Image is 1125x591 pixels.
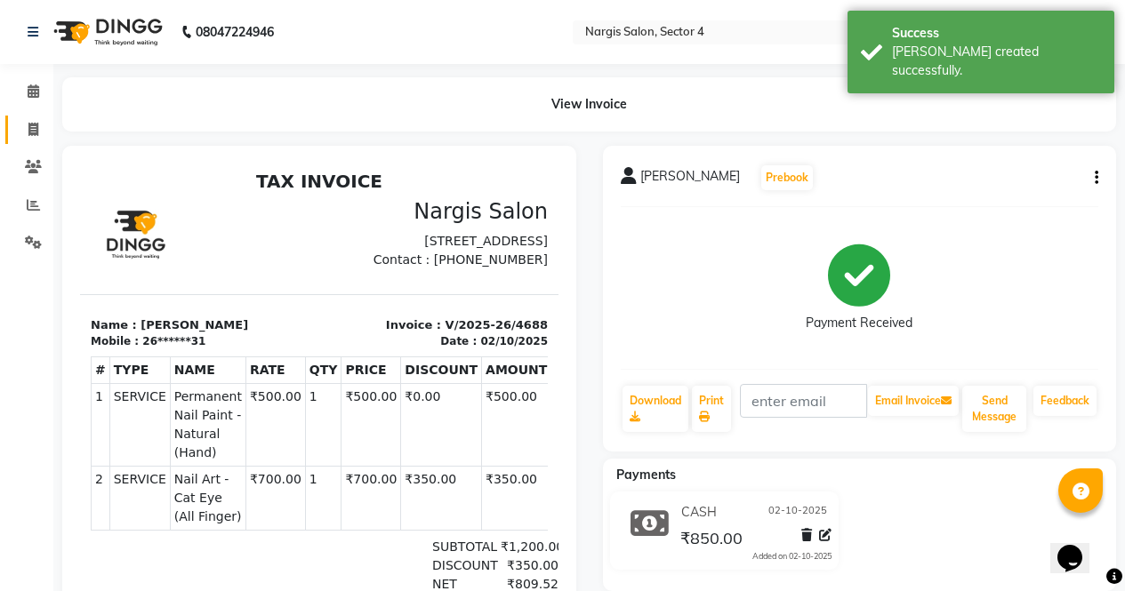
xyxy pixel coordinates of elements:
p: Contact : [PHONE_NUMBER] [250,87,468,106]
th: PRICE [261,194,321,220]
button: Email Invoice [868,386,959,416]
td: 1 [225,303,261,367]
span: muskaan [214,571,269,583]
div: NET [342,411,410,430]
th: AMOUNT [402,194,471,220]
th: DISCOUNT [321,194,402,220]
p: Invoice : V/2025-26/4688 [250,153,468,171]
img: logo [45,7,167,57]
th: TYPE [29,194,90,220]
div: Bill created successfully. [892,43,1101,80]
span: 02-10-2025 [768,503,827,522]
div: Generated By : at 02/10/2025 [11,569,468,585]
div: 02/10/2025 [400,170,468,186]
p: Name : [PERSON_NAME] [11,153,229,171]
td: ₹700.00 [165,303,225,367]
input: enter email [740,384,868,418]
p: Please visit again ! [11,545,468,561]
span: Permanent Nail Paint - Natural (Hand) [94,224,162,299]
div: Mobile : [11,170,59,186]
span: CGST [352,432,386,446]
div: Date : [360,170,397,186]
button: Send Message [962,386,1026,432]
div: ₹850.00 [410,505,478,523]
iframe: chat widget [1050,520,1107,573]
div: ₹809.52 [410,411,478,430]
th: QTY [225,194,261,220]
div: Success [892,24,1101,43]
a: Print [692,386,731,432]
th: # [12,194,30,220]
div: ₹850.00 [410,467,478,505]
b: 08047224946 [196,7,274,57]
td: ₹0.00 [321,220,402,303]
th: RATE [165,194,225,220]
td: 2 [12,303,30,367]
td: 1 [225,220,261,303]
h2: TAX INVOICE [11,7,468,28]
span: CASH [681,503,717,522]
div: DISCOUNT [342,393,410,411]
th: NAME [90,194,165,220]
td: ₹350.00 [402,303,471,367]
div: View Invoice [62,77,1116,132]
td: ₹500.00 [165,220,225,303]
div: Payment Received [806,314,912,332]
div: Added on 02-10-2025 [752,550,832,563]
div: ₹350.00 [410,393,478,411]
td: ₹350.00 [321,303,402,367]
td: 1 [12,220,30,303]
button: Prebook [761,165,813,190]
span: [PERSON_NAME] [640,167,740,192]
span: ₹850.00 [680,528,743,553]
span: Payments [616,467,676,483]
div: ( ) [342,430,410,449]
div: ₹20.24 [410,430,478,449]
span: 2.5% [390,451,420,465]
a: Feedback [1033,386,1097,416]
span: Nail Art - Cat Eye (All Finger) [94,307,162,363]
td: SERVICE [29,303,90,367]
div: ₹20.24 [410,449,478,467]
td: ₹500.00 [402,220,471,303]
div: Paid [342,505,410,523]
td: ₹500.00 [261,220,321,303]
div: ( ) [342,449,410,467]
h3: Nargis Salon [250,36,468,61]
div: SUBTOTAL [342,374,410,393]
a: Download [623,386,688,432]
div: ₹1,200.00 [410,374,478,393]
span: SGST [352,451,385,465]
span: 2.5% [391,433,421,446]
p: [STREET_ADDRESS] [250,68,468,87]
td: ₹700.00 [261,303,321,367]
div: GRAND TOTAL [342,467,410,505]
td: SERVICE [29,220,90,303]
